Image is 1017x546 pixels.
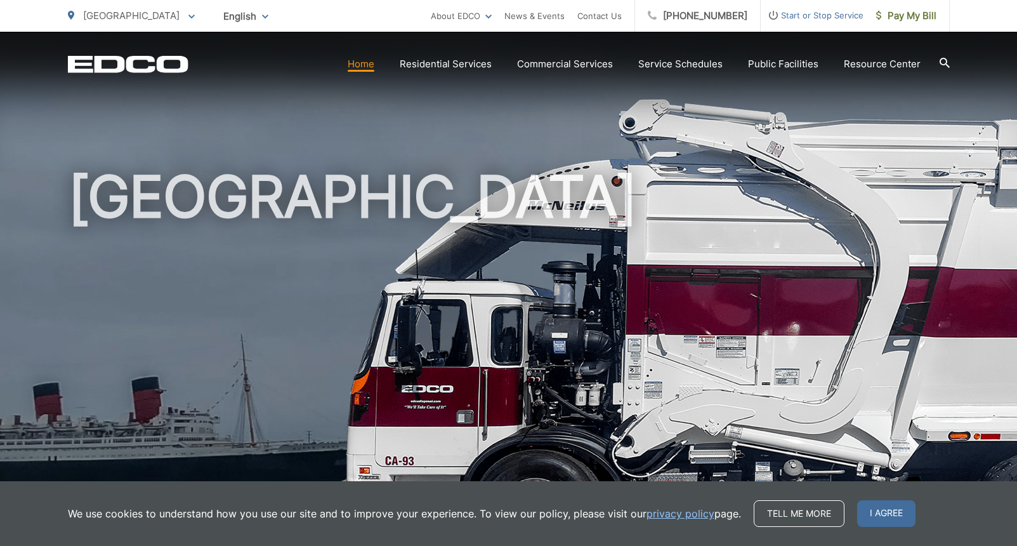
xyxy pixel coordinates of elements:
a: News & Events [504,8,565,23]
a: Contact Us [577,8,622,23]
span: [GEOGRAPHIC_DATA] [83,10,180,22]
a: Service Schedules [638,57,723,72]
a: EDCD logo. Return to the homepage. [68,55,188,73]
a: Home [348,57,374,72]
p: We use cookies to understand how you use our site and to improve your experience. To view our pol... [68,506,741,521]
a: Resource Center [844,57,921,72]
a: Tell me more [754,500,844,527]
a: About EDCO [431,8,492,23]
span: I agree [857,500,915,527]
a: Public Facilities [748,57,818,72]
a: Commercial Services [517,57,613,72]
span: Pay My Bill [876,8,936,23]
span: English [214,5,278,27]
a: Residential Services [400,57,492,72]
a: privacy policy [646,506,714,521]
